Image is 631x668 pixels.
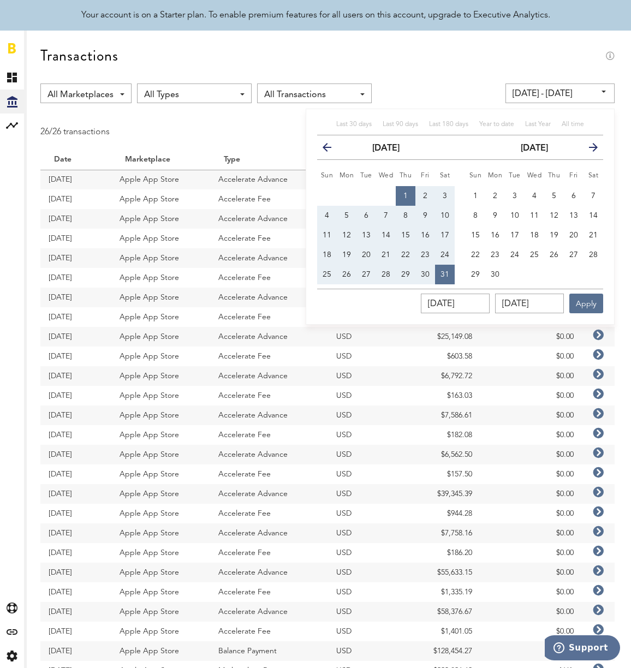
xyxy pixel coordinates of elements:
input: __/__/____ [495,294,564,313]
button: 13 [564,206,584,225]
span: 15 [471,231,480,239]
button: 20 [356,245,376,265]
button: 23 [415,245,435,265]
td: $0.00 [480,405,582,425]
input: __/__/____ [421,294,490,313]
td: $0.00 [480,563,582,582]
span: 16 [421,231,430,239]
td: $0.00 [480,523,582,543]
td: Apple App Store [111,445,210,464]
td: Accelerate Fee [210,189,328,209]
td: Apple App Store [111,425,210,445]
td: $0.00 [480,543,582,563]
button: 26 [337,265,356,284]
td: [DATE] [40,504,111,523]
span: 6 [364,212,368,219]
button: 22 [396,245,415,265]
td: USD [328,582,405,602]
button: 6 [564,186,584,206]
td: Accelerate Fee [210,464,328,484]
td: $7,758.16 [405,523,480,543]
span: 26 [550,251,558,259]
button: 24 [435,245,455,265]
small: Saturday [588,172,599,179]
td: $0.00 [480,504,582,523]
button: 18 [525,225,544,245]
td: $0.00 [480,327,582,347]
span: 9 [423,212,427,219]
small: Sunday [321,172,334,179]
button: 29 [396,265,415,284]
a: Daily Advance History [27,114,38,138]
button: 22 [466,245,485,265]
td: [DATE] [40,248,111,268]
td: $39,345.39 [405,484,480,504]
a: Transactions [27,90,38,114]
span: 11 [323,231,331,239]
span: 14 [382,231,390,239]
span: 22 [401,251,410,259]
td: USD [328,327,405,347]
small: Monday [488,172,503,179]
div: Transactions [40,47,118,64]
span: All Types [144,86,234,104]
td: USD [328,622,405,641]
span: All Transactions [264,86,354,104]
span: Last Year [525,121,551,128]
button: 8 [466,206,485,225]
span: 6 [572,192,576,200]
td: Accelerate Advance [210,170,328,189]
button: 3 [505,186,525,206]
td: Accelerate Fee [210,386,328,405]
td: USD [328,425,405,445]
td: [DATE] [40,327,111,347]
td: [DATE] [40,622,111,641]
span: 14 [589,212,598,219]
td: $0.00 [480,425,582,445]
td: Accelerate Fee [210,347,328,366]
button: 3 [435,186,455,206]
td: $0.00 [480,464,582,484]
span: 5 [344,212,349,219]
td: Accelerate Fee [210,425,328,445]
span: 29 [401,271,410,278]
td: USD [328,543,405,563]
td: $0.00 [480,582,582,602]
span: 11 [530,212,539,219]
span: 21 [589,231,598,239]
td: [DATE] [40,288,111,307]
span: Year to date [479,121,514,128]
span: 1 [403,192,408,200]
td: Accelerate Fee [210,268,328,288]
td: Apple App Store [111,641,210,661]
span: 19 [550,231,558,239]
button: 28 [584,245,603,265]
span: 31 [440,271,449,278]
span: 7 [384,212,388,219]
td: $7,586.61 [405,405,480,425]
span: 3 [443,192,447,200]
small: Saturday [440,172,450,179]
td: Apple App Store [111,464,210,484]
td: Apple App Store [111,523,210,543]
small: Thursday [548,172,561,179]
button: 28 [376,265,396,284]
button: 23 [485,245,505,265]
td: Apple App Store [111,189,210,209]
span: 3 [513,192,517,200]
td: Accelerate Fee [210,622,328,641]
td: [DATE] [40,563,111,582]
td: $603.58 [405,347,480,366]
button: 19 [544,225,564,245]
td: Accelerate Advance [210,405,328,425]
td: Apple App Store [111,622,210,641]
button: 24 [505,245,525,265]
td: Apple App Store [111,543,210,563]
span: 13 [362,231,371,239]
td: USD [328,366,405,386]
strong: [DATE] [372,144,400,153]
span: 24 [510,251,519,259]
button: 21 [376,245,396,265]
span: 16 [491,231,499,239]
td: Apple App Store [111,484,210,504]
